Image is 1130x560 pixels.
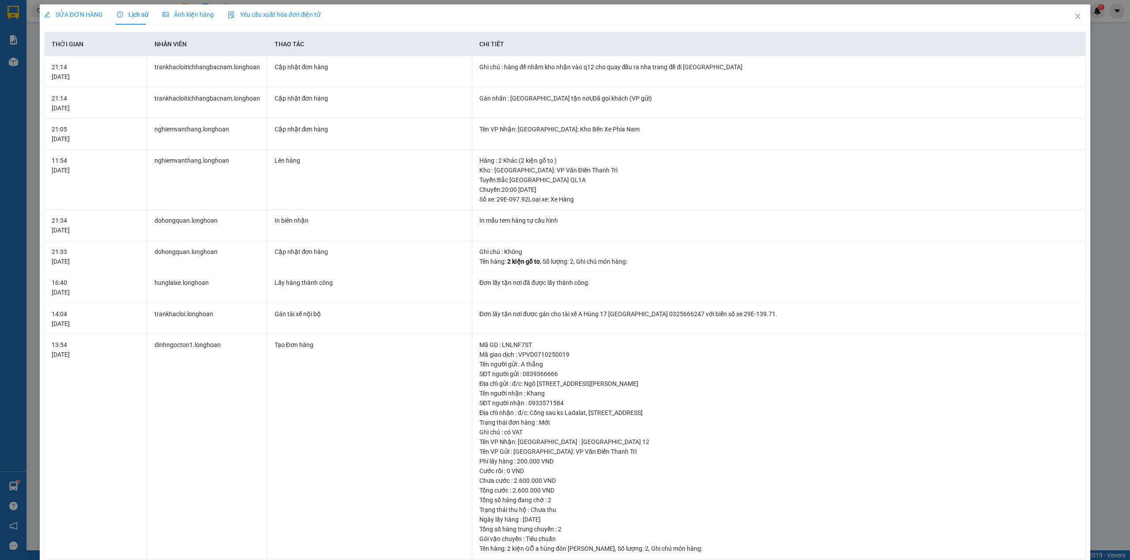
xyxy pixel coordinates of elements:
[479,247,1078,257] div: Ghi chú : Không
[479,437,1078,447] div: Tên VP Nhận: [GEOGRAPHIC_DATA] : [GEOGRAPHIC_DATA] 12
[479,124,1078,134] div: Tên VP Nhận: [GEOGRAPHIC_DATA]: Kho Bến Xe Phía Nam
[275,247,465,257] div: Cập nhật đơn hàng
[147,272,267,303] td: hunglaixe.longhoan
[479,495,1078,505] div: Tổng số hàng đang chờ : 2
[479,309,1078,319] div: Đơn lấy tận nơi được gán cho tài xế A Hùng 17 [GEOGRAPHIC_DATA] 0325666247 với biển số xe 29E-139...
[228,11,321,18] span: Yêu cầu xuất hóa đơn điện tử
[62,4,178,16] strong: PHIẾU DÁN LÊN HÀNG
[147,241,267,273] td: dohongquan.longhoan
[479,359,1078,369] div: Tên người gửi : A thắng
[507,258,540,265] span: 2 kiện gỗ to
[147,210,267,241] td: dohongquan.longhoan
[479,379,1078,388] div: Địa chỉ gửi : đ/c: Ngõ [STREET_ADDRESS][PERSON_NAME]
[479,466,1078,476] div: Cước rồi : 0 VND
[147,32,267,56] th: Nhân viên
[24,30,47,37] strong: CSKH:
[479,165,1078,175] div: Kho : [GEOGRAPHIC_DATA]: VP Văn Điển Thanh Trì
[44,11,103,18] span: SỬA ĐƠN HÀNG
[147,56,267,88] td: trankhacloitichhangbacnam.longhoan
[479,456,1078,466] div: Phí lấy hàng : 200.000 VND
[479,216,1078,225] div: In mẫu tem hàng tự cấu hình
[147,334,267,560] td: dinhngocton1.longhoan
[228,11,235,19] img: icon
[275,156,465,165] div: Lên hàng
[275,216,465,225] div: In biên nhận
[645,545,648,552] span: 2
[479,278,1078,287] div: Đơn lấy tận nơi đã được lấy thành công.
[507,545,615,552] span: 2 kiện GỖ a hùng đón [PERSON_NAME]
[479,398,1078,408] div: SĐT người nhận : 0933571584
[275,124,465,134] div: Cập nhật đơn hàng
[147,88,267,119] td: trankhacloitichhangbacnam.longhoan
[275,93,465,103] div: Cập nhật đơn hàng
[162,11,169,18] span: picture
[479,534,1078,544] div: Gói vận chuyển : Tiêu chuẩn
[275,278,465,287] div: Lấy hàng thành công
[479,524,1078,534] div: Tổng số hàng trung chuyển : 2
[479,156,1078,165] div: Hàng : 2 Khác (2 kiện gỗ to )
[472,32,1086,56] th: Chi tiết
[52,124,140,144] div: 21:05 [DATE]
[147,119,267,150] td: nghiemvanthang.longhoan
[479,62,1078,72] div: Ghi chú : hàng để nhầm kho nhận vào q12 cho quay đầu ra nha trang để đi [GEOGRAPHIC_DATA]
[479,447,1078,456] div: Tên VP Gửi : [GEOGRAPHIC_DATA]: VP Văn Điển Thanh Trì
[479,93,1078,103] div: Gán nhãn : [GEOGRAPHIC_DATA] tận nơi,Đã gọi khách (VP gửi)
[479,350,1078,359] div: Mã giao dịch : VPVD0710250019
[4,53,135,65] span: Mã đơn: VPVD1410250012
[1074,13,1081,20] span: close
[117,11,148,18] span: Lịch sử
[147,150,267,210] td: nghiemvanthang.longhoan
[479,388,1078,398] div: Tên người nhận : Khang
[52,278,140,297] div: 16:40 [DATE]
[52,247,140,266] div: 21:33 [DATE]
[479,476,1078,485] div: Chưa cước : 2.600.000 VND
[479,369,1078,379] div: SĐT người gửi : 0839366666
[275,340,465,350] div: Tạo Đơn hàng
[45,32,147,56] th: Thời gian
[162,11,214,18] span: Ảnh kiện hàng
[275,62,465,72] div: Cập nhật đơn hàng
[479,340,1078,350] div: Mã GD : LNLNF7ST
[44,11,50,18] span: edit
[52,156,140,175] div: 11:54 [DATE]
[147,303,267,335] td: trankhacloi.longhoan
[479,485,1078,495] div: Tổng cước : 2.600.000 VND
[479,427,1078,437] div: Ghi chú : có VAT
[479,544,1078,553] div: Tên hàng: , Số lượng: , Ghi chú món hàng:
[70,30,176,46] span: CÔNG TY TNHH CHUYỂN PHÁT NHANH BẢO AN
[117,11,123,18] span: clock-circle
[4,30,67,45] span: [PHONE_NUMBER]
[59,18,181,27] span: Ngày in phiếu: 22:28 ngày
[52,340,140,359] div: 13:54 [DATE]
[52,93,140,113] div: 21:14 [DATE]
[479,515,1078,524] div: Ngày lấy hàng : [DATE]
[479,505,1078,515] div: Trạng thái thu hộ : Chưa thu
[479,408,1078,418] div: Địa chỉ nhận : đ/c: Cổng sau ks Ladalat, [STREET_ADDRESS]
[52,216,140,235] div: 21:34 [DATE]
[267,32,472,56] th: Thao tác
[52,309,140,329] div: 14:04 [DATE]
[479,175,1078,204] div: Tuyến : Bắc [GEOGRAPHIC_DATA] QL1A Chuyến: 20:00 [DATE] Số xe: 29E-097.92 Loại xe: Xe Hàng
[479,418,1078,427] div: Trạng thái đơn hàng : Mới
[52,62,140,82] div: 21:14 [DATE]
[479,257,1078,266] div: Tên hàng: , Số lượng: , Ghi chú món hàng:
[570,258,573,265] span: 2
[1066,4,1090,29] button: Close
[275,309,465,319] div: Gán tài xế nội bộ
